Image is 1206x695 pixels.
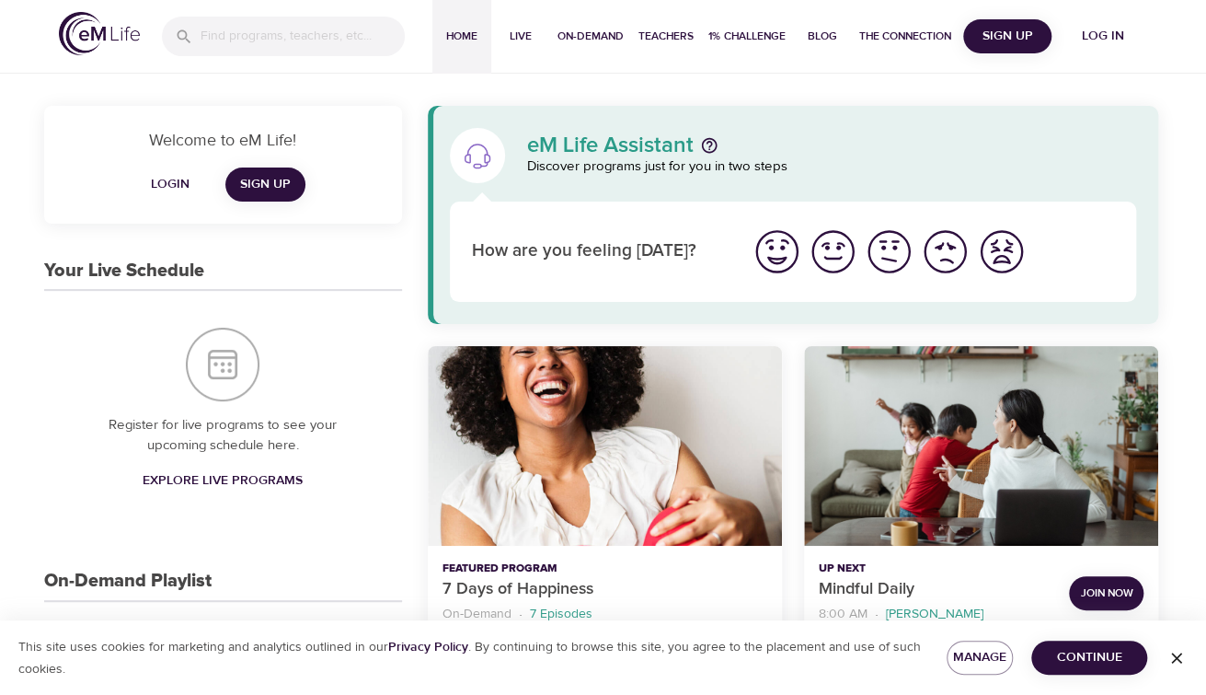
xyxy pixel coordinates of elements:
span: 1% Challenge [708,27,786,46]
p: Featured Program [442,561,767,577]
button: Continue [1031,641,1147,675]
span: Teachers [638,27,694,46]
a: Privacy Policy [388,639,468,655]
span: Blog [800,27,844,46]
span: Login [148,173,192,196]
h3: On-Demand Playlist [44,571,212,592]
span: Log in [1066,25,1140,48]
img: great [752,226,802,277]
img: Your Live Schedule [186,328,259,401]
span: Live [499,27,543,46]
li: · [519,602,523,627]
p: Register for live programs to see your upcoming schedule here. [81,415,365,457]
span: Home [440,27,484,46]
li: · [875,602,879,627]
button: Login [141,168,200,202]
a: Sign Up [225,168,305,202]
span: On-Demand [557,27,624,46]
span: Explore Live Programs [143,469,303,492]
button: I'm feeling ok [861,224,917,280]
button: I'm feeling great [749,224,805,280]
img: bad [920,226,971,277]
p: Discover programs just for you in two steps [527,156,1137,178]
p: How are you feeling [DATE]? [472,238,727,265]
p: Up Next [819,561,1054,577]
span: The Connection [859,27,951,46]
img: eM Life Assistant [463,141,492,170]
p: 8:00 AM [819,605,867,624]
img: ok [864,226,914,277]
span: Sign Up [971,25,1044,48]
p: [PERSON_NAME] [886,605,983,624]
button: I'm feeling good [805,224,861,280]
button: Log in [1059,19,1147,53]
p: eM Life Assistant [527,134,694,156]
input: Find programs, teachers, etc... [201,17,405,56]
button: Manage [947,641,1013,675]
img: logo [59,12,140,55]
button: Mindful Daily [804,346,1158,546]
p: 7 Episodes [530,605,592,624]
nav: breadcrumb [819,602,1054,627]
p: Mindful Daily [819,577,1054,602]
p: Welcome to eM Life! [66,128,380,153]
span: Sign Up [240,173,291,196]
button: Join Now [1069,576,1143,610]
button: Sign Up [963,19,1051,53]
p: On-Demand [442,605,511,624]
img: worst [976,226,1027,277]
p: 7 Days of Happiness [442,577,767,602]
button: I'm feeling bad [917,224,973,280]
span: Join Now [1080,584,1132,603]
button: I'm feeling worst [973,224,1029,280]
span: Manage [961,646,998,669]
a: Explore Live Programs [135,464,310,498]
nav: breadcrumb [442,602,767,627]
img: good [808,226,858,277]
h3: Your Live Schedule [44,261,204,282]
span: Continue [1046,646,1132,669]
button: 7 Days of Happiness [428,346,782,546]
